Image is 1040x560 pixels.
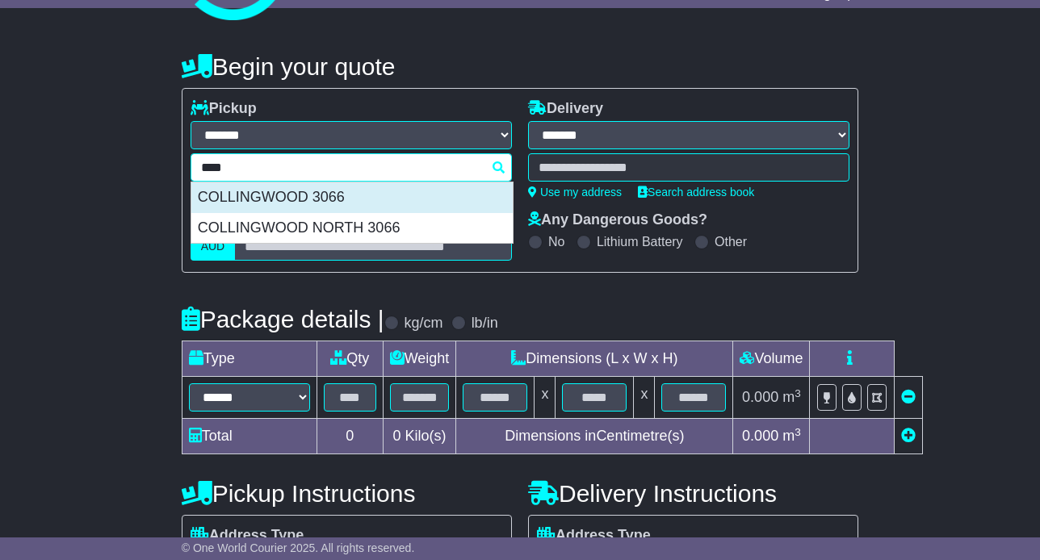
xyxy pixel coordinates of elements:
label: Any Dangerous Goods? [528,211,707,229]
td: 0 [317,419,383,454]
span: m [782,389,801,405]
div: COLLINGWOOD NORTH 3066 [191,213,513,244]
span: 0.000 [742,389,778,405]
span: m [782,428,801,444]
label: No [548,234,564,249]
label: Address Type [537,527,651,545]
label: Other [715,234,747,249]
td: Total [182,419,317,454]
a: Use my address [528,186,622,199]
td: Volume [733,341,810,377]
span: 0 [393,428,401,444]
h4: Delivery Instructions [528,480,858,507]
h4: Begin your quote [182,53,859,80]
label: kg/cm [405,315,443,332]
td: Kilo(s) [383,419,456,454]
a: Search address book [638,186,754,199]
sup: 3 [795,387,801,399]
label: AUD [191,232,236,261]
td: x [634,377,655,419]
h4: Package details | [182,306,384,332]
div: COLLINGWOOD 3066 [191,182,513,213]
td: Dimensions (L x W x H) [456,341,733,377]
sup: 3 [795,426,801,438]
td: Weight [383,341,456,377]
a: Add new item [901,428,916,444]
h4: Pickup Instructions [182,480,512,507]
label: Address Type [191,527,304,545]
a: Remove this item [901,389,916,405]
typeahead: Please provide city [191,153,512,182]
label: Delivery [528,100,603,118]
label: lb/in [472,315,498,332]
td: Type [182,341,317,377]
td: Qty [317,341,383,377]
span: 0.000 [742,428,778,444]
span: © One World Courier 2025. All rights reserved. [182,541,415,554]
td: Dimensions in Centimetre(s) [456,419,733,454]
label: Lithium Battery [597,234,683,249]
td: x [535,377,556,419]
label: Pickup [191,100,257,118]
